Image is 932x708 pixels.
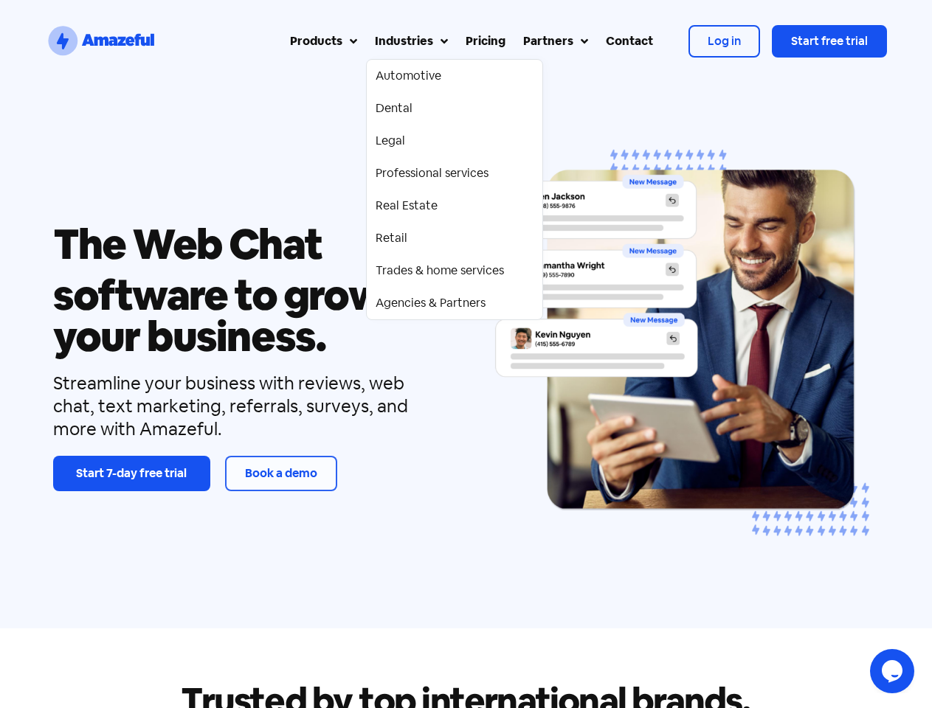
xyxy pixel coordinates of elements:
[376,164,489,182] div: Professional services
[870,649,917,693] iframe: chat widget
[76,465,187,481] span: Start 7-day free trial
[376,67,441,85] div: Automotive
[376,229,407,247] div: Retail
[708,33,741,49] span: Log in
[367,222,542,254] a: Retail
[376,294,486,312] div: Agencies & Partners
[46,24,156,59] a: SVG link
[523,32,573,50] div: Partners
[466,32,505,50] div: Pricing
[245,465,317,481] span: Book a demo
[597,24,662,59] a: Contact
[772,25,887,58] a: Start free trial
[367,157,542,190] a: Professional services
[457,24,514,59] a: Pricing
[375,32,433,50] div: Industries
[367,190,542,222] a: Real Estate
[376,100,413,117] div: Dental
[514,24,597,59] a: Partners
[688,25,760,58] a: Log in
[366,24,457,59] a: Industries
[53,274,446,357] h1: software to grow your business.
[367,60,542,92] a: Automotive
[281,24,366,59] a: Products
[376,262,504,280] div: Trades & home services
[367,92,542,125] a: Dental
[487,137,880,574] div: Carousel | Horizontal scrolling: Arrow Left & Right
[367,287,542,319] a: Agencies & Partners
[791,33,868,49] span: Start free trial
[376,197,438,215] div: Real Estate
[367,125,542,157] a: Legal
[53,372,446,441] div: Streamline your business with reviews, web chat, text marketing, referrals, surveys, and more wit...
[53,219,126,268] span: The
[53,456,210,491] a: Start 7-day free trial
[290,32,342,50] div: Products
[367,254,542,287] a: Trades & home services
[225,456,337,491] a: Book a demo
[376,132,405,150] div: Legal
[606,32,653,50] div: Contact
